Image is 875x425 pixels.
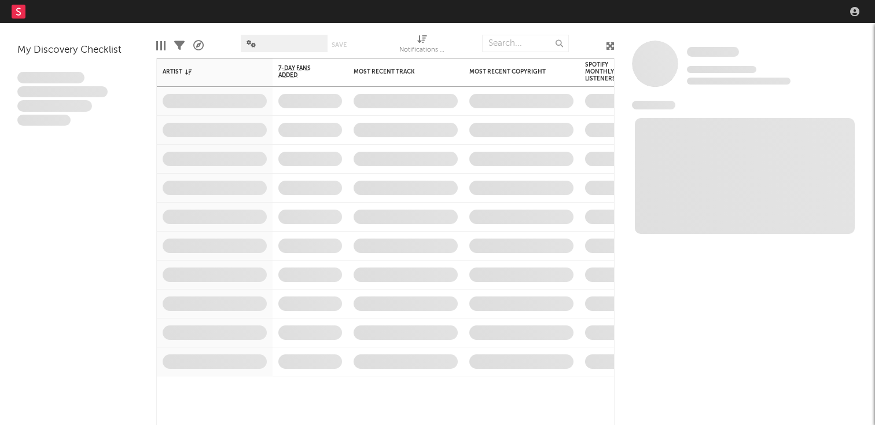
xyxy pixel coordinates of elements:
[278,65,325,79] span: 7-Day Fans Added
[482,35,569,52] input: Search...
[17,115,71,126] span: Aliquam viverra
[193,29,204,63] div: A&R Pipeline
[332,42,347,48] button: Save
[399,29,446,63] div: Notifications (Artist)
[17,100,92,112] span: Praesent ac interdum
[399,43,446,57] div: Notifications (Artist)
[17,86,108,98] span: Integer aliquet in purus et
[687,47,739,57] span: Some Artist
[156,29,166,63] div: Edit Columns
[17,72,84,83] span: Lorem ipsum dolor
[687,78,791,85] span: 0 fans last week
[687,46,739,58] a: Some Artist
[354,68,440,75] div: Most Recent Track
[632,101,675,109] span: News Feed
[687,66,756,73] span: Tracking Since: [DATE]
[174,29,185,63] div: Filters
[585,61,626,82] div: Spotify Monthly Listeners
[17,43,139,57] div: My Discovery Checklist
[469,68,556,75] div: Most Recent Copyright
[163,68,249,75] div: Artist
